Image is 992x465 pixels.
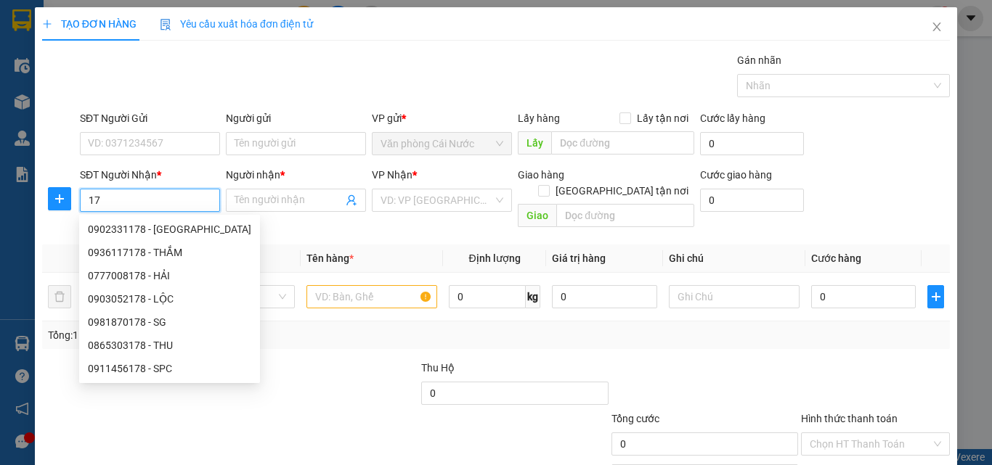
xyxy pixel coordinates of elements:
[226,110,366,126] div: Người gửi
[48,327,384,343] div: Tổng: 1
[88,268,251,284] div: 0777008178 - HẢI
[526,285,540,308] span: kg
[611,413,659,424] span: Tổng cước
[669,285,800,308] input: Ghi Chú
[79,264,260,287] div: 0777008178 - HẢI
[700,169,772,181] label: Cước giao hàng
[737,54,781,66] label: Gán nhãn
[700,132,804,155] input: Cước lấy hàng
[551,131,694,155] input: Dọc đường
[48,187,71,210] button: plus
[88,337,251,353] div: 0865303178 - THU
[84,53,95,65] span: phone
[700,189,804,212] input: Cước giao hàng
[79,310,260,334] div: 0981870178 - SG
[518,131,551,155] span: Lấy
[421,362,455,374] span: Thu Hộ
[306,252,354,264] span: Tên hàng
[346,194,357,206] span: user-add
[372,110,512,126] div: VP gửi
[381,133,503,155] span: Văn phòng Cái Nước
[160,18,313,30] span: Yêu cầu xuất hóa đơn điện tử
[80,110,220,126] div: SĐT Người Gửi
[801,413,898,424] label: Hình thức thanh toán
[79,218,260,241] div: 0902331178 - HOÀNG HÀ
[631,110,694,126] span: Lấy tận nơi
[79,241,260,264] div: 0936117178 - THẮM
[550,183,694,199] span: [GEOGRAPHIC_DATA] tận nơi
[79,357,260,380] div: 0911456178 - SPC
[518,112,560,124] span: Lấy hàng
[88,291,251,307] div: 0903052178 - LỘC
[663,244,805,273] th: Ghi chú
[226,167,366,183] div: Người nhận
[160,19,171,30] img: icon
[88,314,251,330] div: 0981870178 - SG
[518,204,556,227] span: Giao
[42,18,137,30] span: TẠO ĐƠN HÀNG
[552,285,656,308] input: 0
[42,19,52,29] span: plus
[79,334,260,357] div: 0865303178 - THU
[88,361,251,376] div: 0911456178 - SPC
[518,169,564,181] span: Giao hàng
[79,287,260,310] div: 0903052178 - LỘC
[468,252,520,264] span: Định lượng
[80,167,220,183] div: SĐT Người Nhận
[88,221,251,237] div: 0902331178 - [GEOGRAPHIC_DATA]
[7,91,243,115] b: GỬI : Văn phòng Cái Nước
[88,244,251,260] div: 0936117178 - THẮM
[49,193,70,205] span: plus
[927,285,944,308] button: plus
[84,9,206,28] b: [PERSON_NAME]
[556,204,694,227] input: Dọc đường
[84,35,95,46] span: environment
[700,112,765,124] label: Cước lấy hàng
[811,252,861,264] span: Cước hàng
[928,291,943,303] span: plus
[7,50,277,68] li: 02839.63.63.63
[306,285,437,308] input: VD: Bàn, Ghế
[552,252,606,264] span: Giá trị hàng
[916,7,957,48] button: Close
[7,32,277,50] li: 85 [PERSON_NAME]
[48,285,71,308] button: delete
[372,169,412,181] span: VP Nhận
[931,21,943,33] span: close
